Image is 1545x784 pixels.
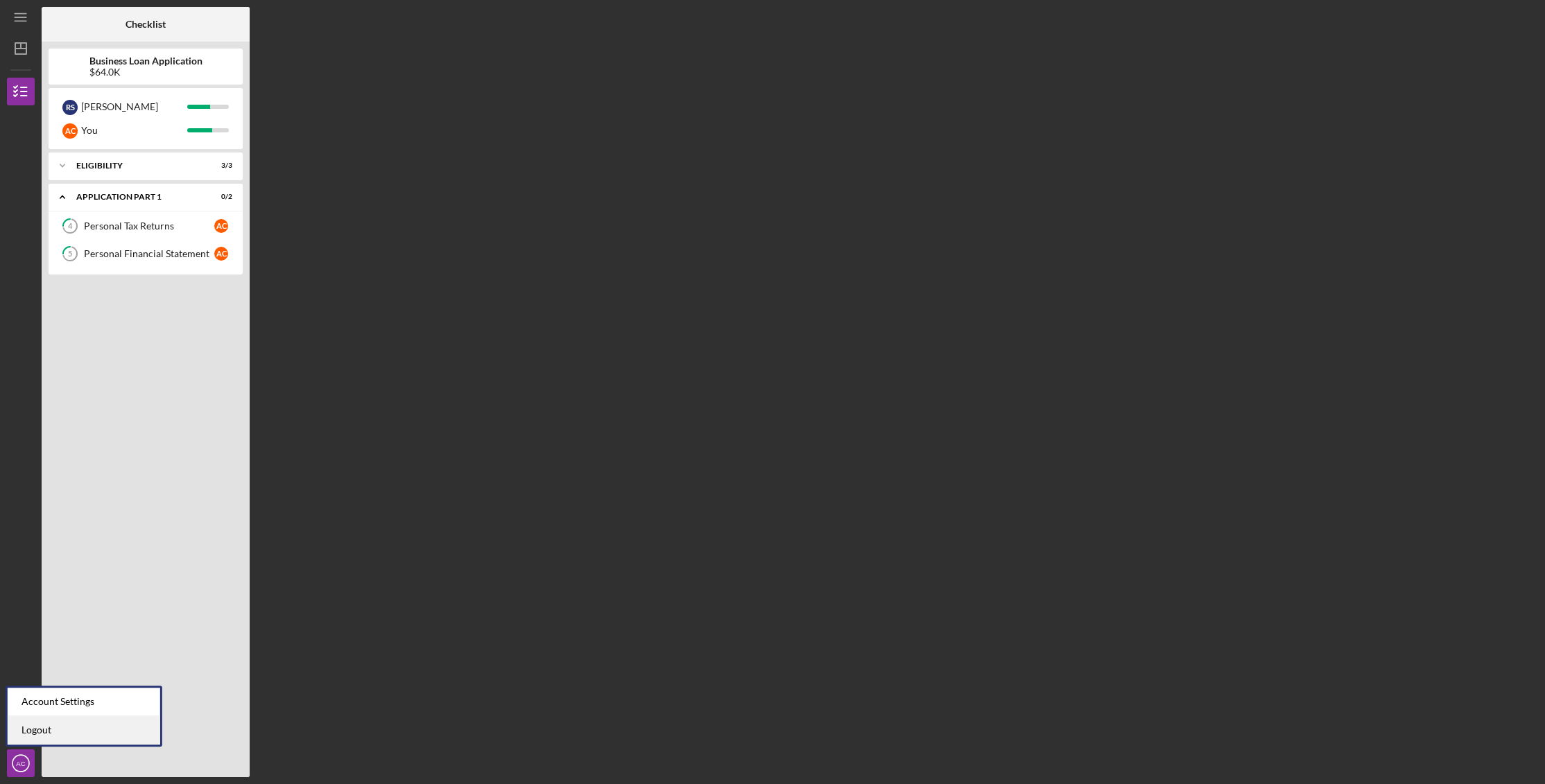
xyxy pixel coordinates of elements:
div: Account Settings [8,688,160,716]
div: A C [214,219,228,233]
div: A C [214,247,228,261]
a: 4Personal Tax ReturnsAC [55,212,236,240]
div: 3 / 3 [207,162,232,170]
div: [PERSON_NAME] [81,95,187,119]
div: 0 / 2 [207,193,232,201]
text: AC [16,760,25,767]
div: Eligibility [76,162,198,170]
tspan: 5 [68,250,72,259]
div: R S [62,100,78,115]
div: Personal Financial Statement [84,248,214,259]
div: You [81,119,187,142]
b: Checklist [126,19,166,30]
tspan: 4 [68,222,73,231]
div: Personal Tax Returns [84,220,214,232]
div: Application Part 1 [76,193,198,201]
b: Business Loan Application [89,55,202,67]
div: A C [62,123,78,139]
a: Logout [8,716,160,744]
button: AC [7,749,35,777]
a: 5Personal Financial StatementAC [55,240,236,268]
div: $64.0K [89,67,202,78]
